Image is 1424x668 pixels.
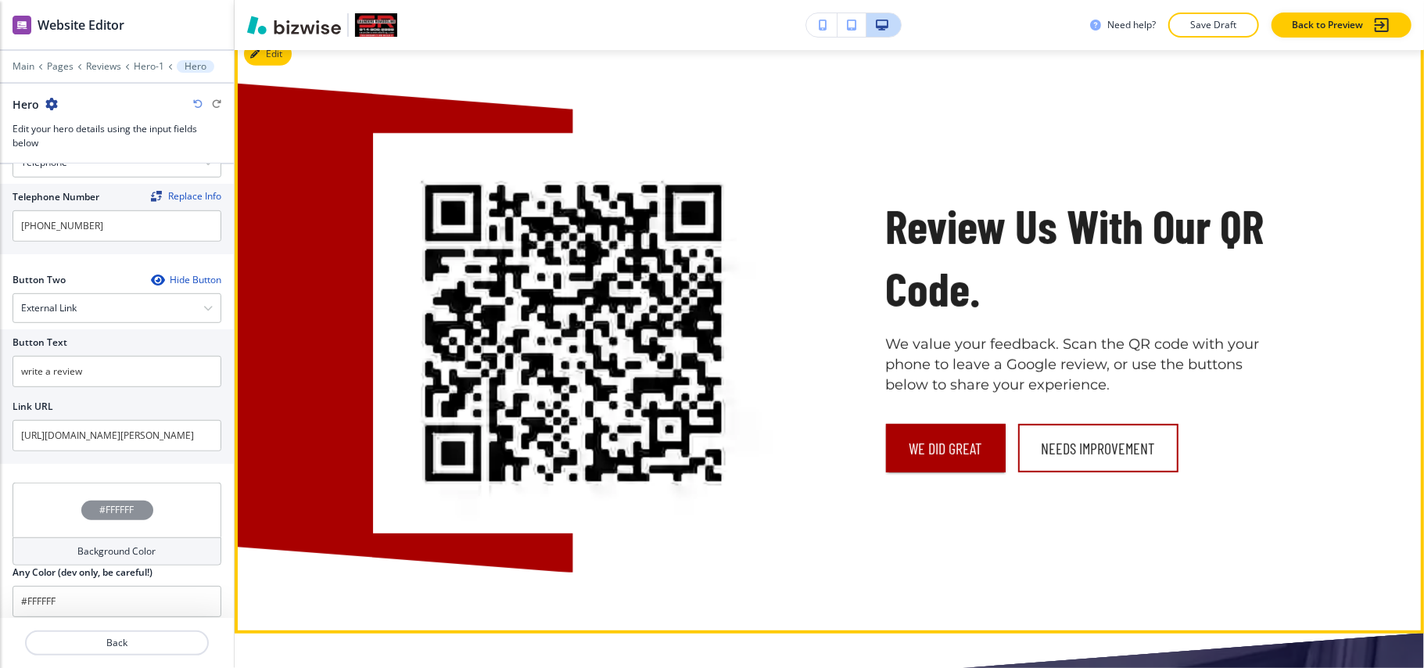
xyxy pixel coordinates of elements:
a: We Did Great [886,424,1006,472]
button: Main [13,61,34,72]
button: #FFFFFFBackground Color [13,483,221,566]
h3: Need help? [1107,18,1156,32]
h2: Any Color (dev only, be careful!) [13,566,152,580]
h2: Hero [13,96,39,113]
button: Hero [177,60,214,73]
h4: #FFFFFF [100,503,135,517]
p: Back [27,636,207,650]
img: Review Us With Our QR Code. [373,133,773,533]
button: Save Draft [1168,13,1259,38]
button: Edit [244,42,292,66]
input: Ex. 561-222-1111 [13,210,221,242]
a: Needs Improvement [1018,424,1178,472]
img: Bizwise Logo [247,16,341,34]
p: Save Draft [1189,18,1239,32]
img: Replace [151,191,162,202]
button: Pages [47,61,74,72]
h4: External Link [21,301,77,315]
h3: Edit your hero details using the input fields below [13,122,221,150]
p: Back to Preview [1292,18,1363,32]
p: Hero [185,61,206,72]
h2: Telephone Number [13,190,99,204]
button: Back [25,630,209,655]
input: Ex. www.google.com [13,420,221,451]
span: Find and replace this information across Bizwise [151,191,221,203]
h2: Review Us With Our QR Code. [886,195,1286,320]
button: ReplaceReplace Info [151,191,221,202]
h2: Button Text [13,336,67,350]
h2: Button Two [13,273,66,287]
button: Reviews [86,61,121,72]
img: Your Logo [355,13,397,38]
p: We value your feedback. Scan the QR code with your phone to leave a Google review, or use the but... [886,335,1286,396]
button: Back to Preview [1272,13,1411,38]
button: Hide Button [151,274,221,286]
h4: Background Color [78,544,156,558]
div: Replace Info [151,191,221,202]
button: Hero-1 [134,61,164,72]
h2: Website Editor [38,16,124,34]
img: editor icon [13,16,31,34]
h2: Link URL [13,400,53,414]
